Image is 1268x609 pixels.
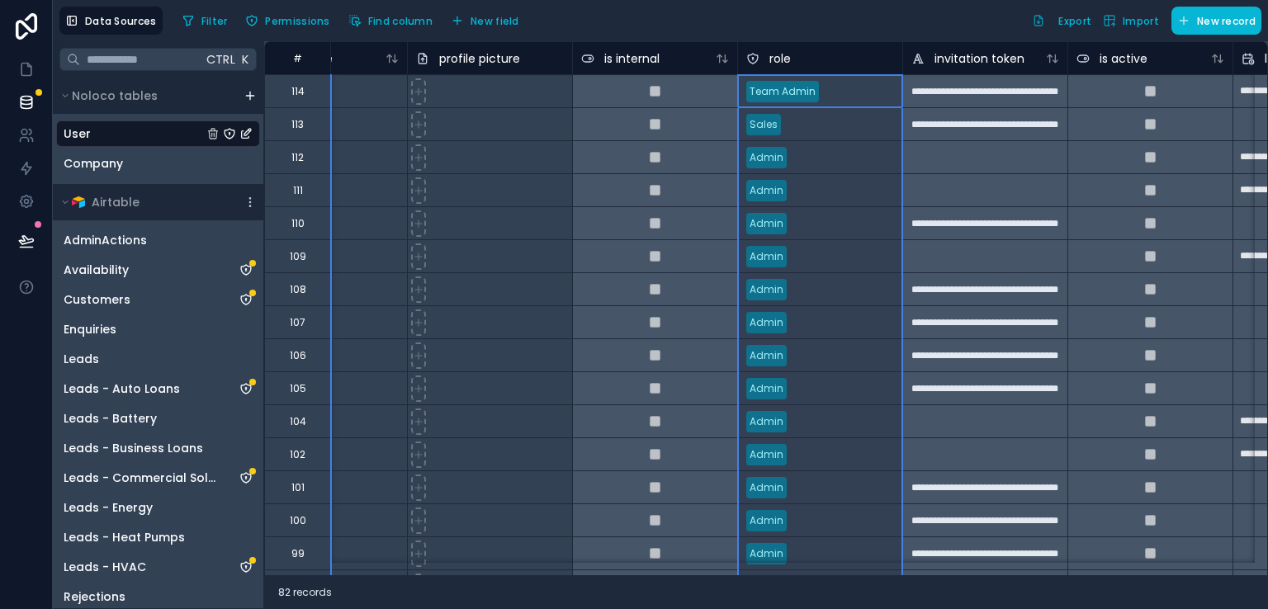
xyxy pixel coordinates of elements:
[750,183,783,198] div: Admin
[265,15,329,27] span: Permissions
[750,84,816,99] div: Team Admin
[1026,7,1097,35] button: Export
[439,50,520,67] span: profile picture
[277,52,318,64] div: #
[769,50,791,67] span: role
[1123,15,1159,27] span: Import
[750,249,783,264] div: Admin
[176,8,234,33] button: Filter
[291,118,304,131] div: 113
[750,117,778,132] div: Sales
[290,415,306,428] div: 104
[750,480,783,495] div: Admin
[290,349,306,362] div: 106
[291,85,305,98] div: 114
[290,316,305,329] div: 107
[290,250,306,263] div: 109
[1197,15,1256,27] span: New record
[750,513,783,528] div: Admin
[750,546,783,561] div: Admin
[201,15,228,27] span: Filter
[291,217,305,230] div: 110
[750,447,783,462] div: Admin
[750,414,783,429] div: Admin
[293,184,303,197] div: 111
[291,481,305,494] div: 101
[1171,7,1261,35] button: New record
[239,8,342,33] a: Permissions
[290,382,306,395] div: 105
[343,8,438,33] button: Find column
[290,283,306,296] div: 108
[1097,7,1165,35] button: Import
[445,8,525,33] button: New field
[290,448,305,461] div: 102
[471,15,519,27] span: New field
[750,216,783,231] div: Admin
[278,586,332,599] span: 82 records
[934,50,1024,67] span: invitation token
[205,49,237,69] span: Ctrl
[1100,50,1147,67] span: is active
[291,151,304,164] div: 112
[85,15,157,27] span: Data Sources
[291,547,305,560] div: 99
[750,348,783,363] div: Admin
[240,54,252,65] span: K
[1058,15,1091,27] span: Export
[750,381,783,396] div: Admin
[750,315,783,330] div: Admin
[604,50,660,67] span: is internal
[290,514,306,527] div: 100
[750,150,783,165] div: Admin
[239,8,335,33] button: Permissions
[750,282,783,297] div: Admin
[1165,7,1261,35] a: New record
[59,7,163,35] button: Data Sources
[368,15,433,27] span: Find column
